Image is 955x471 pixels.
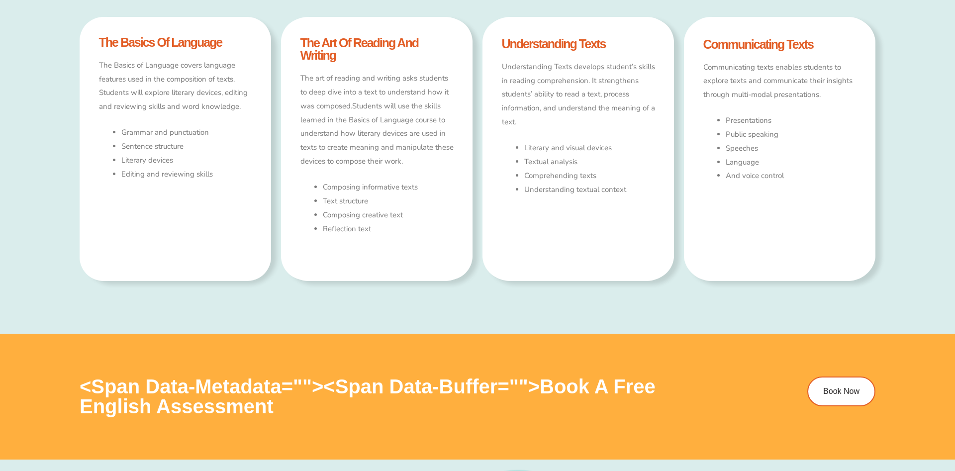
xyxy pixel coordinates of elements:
[121,168,252,182] li: Editing and reviewing skills
[121,140,252,154] li: Sentence structure
[323,208,454,222] li: Composing creative text
[502,60,655,129] p: Understanding Texts develops student’s skills in reading comprehension. It strengthens students’ ...
[524,183,655,197] p: Understanding textual context
[343,1,357,15] button: Draw
[329,1,343,15] button: Text
[99,59,252,114] p: The Basics of Language covers language features used in the composition of texts. Students will e...
[703,38,857,51] h4: Communicating Texts
[323,222,454,236] li: Reflection text
[357,1,371,15] button: Add or edit images
[726,142,857,156] li: Speeches
[502,38,655,50] h4: understanding texts
[104,1,119,15] span: of ⁨0⁩
[726,169,857,183] li: And voice control
[726,156,857,170] li: Language
[300,37,454,62] h4: the art of reading and writing
[726,128,857,142] li: Public speaking
[789,359,955,471] iframe: Chat Widget
[300,72,454,169] p: The art of reading and writing asks students to deep dive into a text to understand how it was co...
[80,377,708,416] h3: <span data-metadata=" "><span data-buffer=" ">Book a Free english Assessment
[99,36,252,49] h4: the basics of language
[726,114,857,128] li: Presentations
[703,61,857,102] p: Communicating texts enables students to explore texts and communicate their insights through mult...
[323,181,454,194] li: Composing informative texts
[524,155,655,169] li: Textual analysis
[323,194,454,208] li: Text structure
[524,141,655,155] li: Literary and visual devices
[121,126,252,140] li: Grammar and punctuation
[524,169,655,183] li: Comprehending texts
[121,154,252,168] li: Literary devices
